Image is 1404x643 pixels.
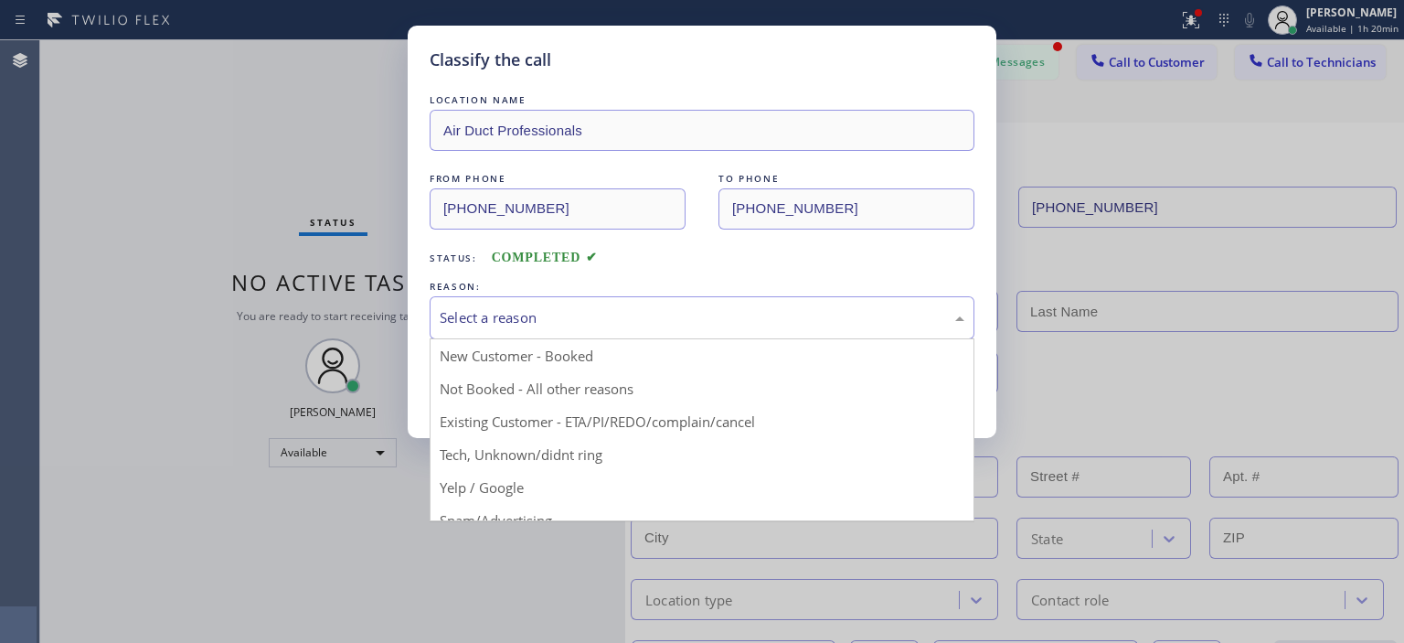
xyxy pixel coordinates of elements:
div: Spam/Advertising [431,504,973,537]
h5: Classify the call [430,48,551,72]
div: Not Booked - All other reasons [431,372,973,405]
div: REASON: [430,277,974,296]
div: Yelp / Google [431,471,973,504]
div: Select a reason [440,307,964,328]
div: FROM PHONE [430,169,686,188]
input: From phone [430,188,686,230]
div: Existing Customer - ETA/PI/REDO/complain/cancel [431,405,973,438]
div: LOCATION NAME [430,91,974,110]
span: Status: [430,252,477,264]
div: TO PHONE [718,169,974,188]
div: New Customer - Booked [431,339,973,372]
input: To phone [718,188,974,230]
div: Tech, Unknown/didnt ring [431,438,973,471]
span: COMPLETED [492,251,598,264]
